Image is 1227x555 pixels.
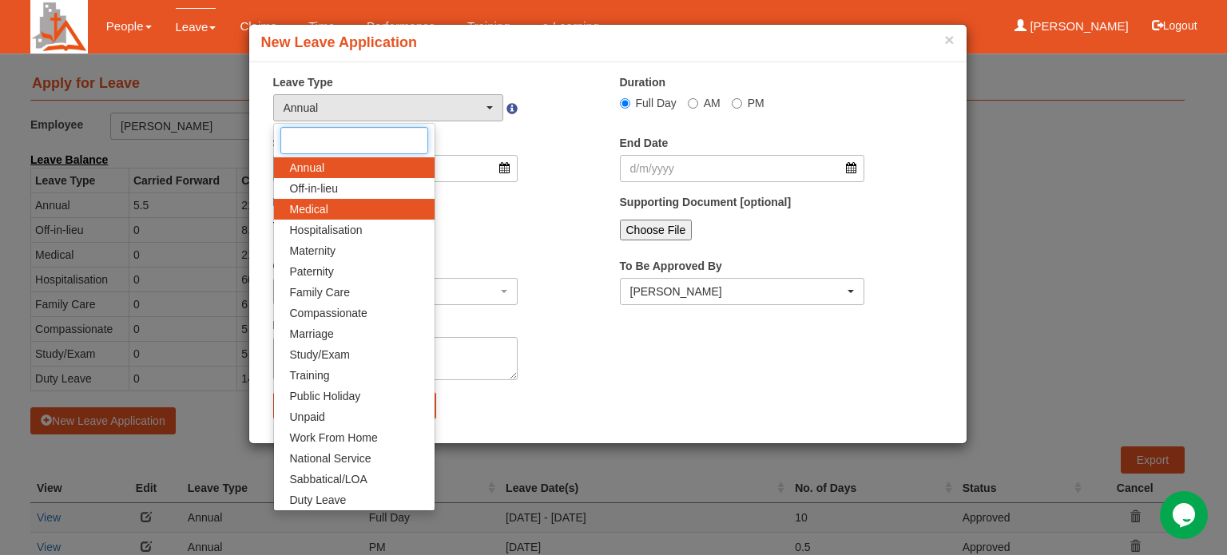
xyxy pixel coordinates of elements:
[620,74,666,90] label: Duration
[944,31,954,48] button: ×
[290,160,325,176] span: Annual
[290,180,338,196] span: Off-in-lieu
[290,284,350,300] span: Family Care
[290,222,363,238] span: Hospitalisation
[290,264,334,279] span: Paternity
[290,430,378,446] span: Work From Home
[290,243,336,259] span: Maternity
[284,100,484,116] div: Annual
[290,492,347,508] span: Duty Leave
[620,278,865,305] button: Benjamin Lee Gin Huat
[290,201,328,217] span: Medical
[290,305,367,321] span: Compassionate
[620,220,693,240] input: Choose File
[290,450,371,466] span: National Service
[620,135,669,151] label: End Date
[290,471,367,487] span: Sabbatical/LOA
[620,155,865,182] input: d/m/yyyy
[620,194,792,210] label: Supporting Document [optional]
[290,326,334,342] span: Marriage
[1160,491,1211,539] iframe: chat widget
[748,97,764,109] span: PM
[273,74,333,90] label: Leave Type
[273,94,504,121] button: Annual
[290,388,361,404] span: Public Holiday
[630,283,845,299] div: [PERSON_NAME]
[290,409,325,425] span: Unpaid
[636,97,677,109] span: Full Day
[620,258,722,274] label: To Be Approved By
[290,367,330,383] span: Training
[290,347,350,363] span: Study/Exam
[261,34,417,50] b: New Leave Application
[280,127,428,154] input: Search
[704,97,721,109] span: AM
